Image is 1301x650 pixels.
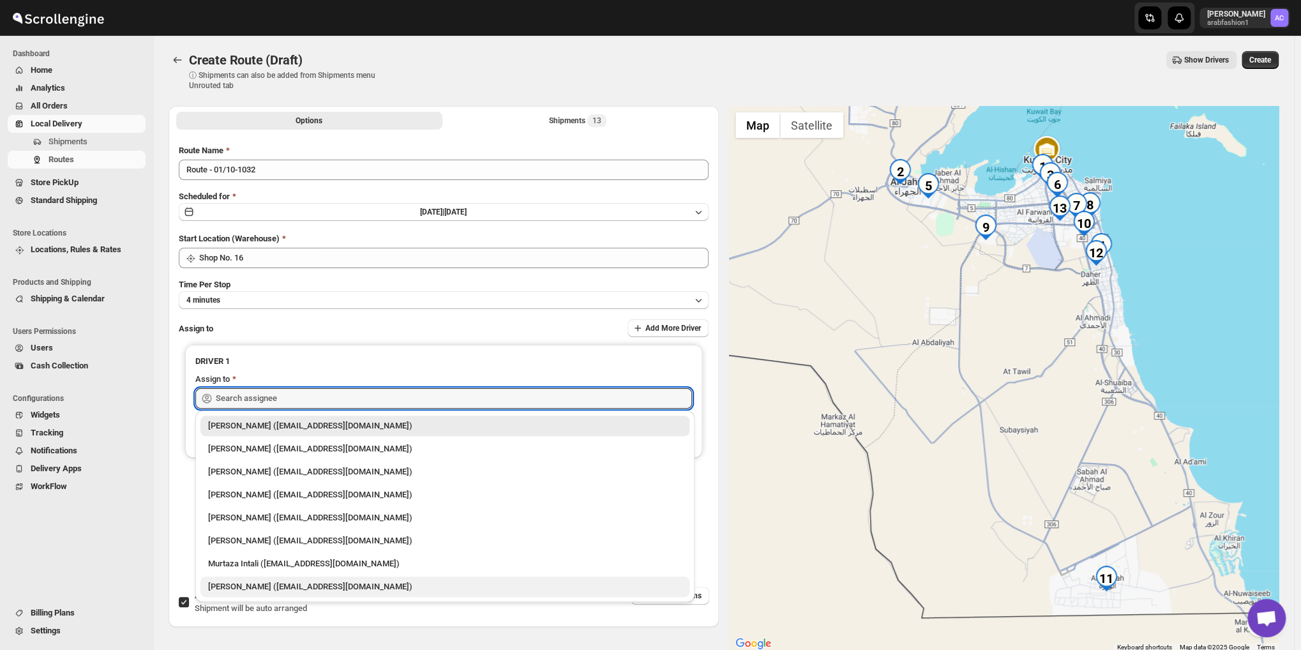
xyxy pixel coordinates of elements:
[195,551,695,574] li: Murtaza Intali (intaliwalamurtaza@gmail.com)
[8,604,146,622] button: Billing Plans
[1270,9,1288,27] span: Abizer Chikhly
[1083,240,1109,266] div: 12
[1199,8,1290,28] button: User menu
[8,79,146,97] button: Analytics
[49,155,74,164] span: Routes
[186,295,220,305] span: 4 minutes
[31,65,52,75] span: Home
[8,61,146,79] button: Home
[208,442,682,455] div: [PERSON_NAME] ([EMAIL_ADDRESS][DOMAIN_NAME])
[208,419,682,432] div: [PERSON_NAME] ([EMAIL_ADDRESS][DOMAIN_NAME])
[176,112,442,130] button: All Route Options
[645,323,701,333] span: Add More Driver
[195,574,695,597] li: Nagendra Reddy (fnsalonsecretary@gmail.com)
[8,133,146,151] button: Shipments
[208,534,682,547] div: [PERSON_NAME] ([EMAIL_ADDRESS][DOMAIN_NAME])
[445,112,711,130] button: Selected Shipments
[1275,14,1284,22] text: AC
[195,505,695,528] li: Manan Miyaji (miyaji5253@gmail.com)
[444,208,467,216] span: [DATE]
[195,482,695,505] li: Ali Hussain (alihita52@gmail.com)
[195,591,294,600] span: AI Optimize
[1207,19,1265,27] p: arabfashion1
[195,603,307,613] span: Shipment will be auto arranged
[31,119,82,128] span: Local Delivery
[8,357,146,375] button: Cash Collection
[179,203,709,221] button: [DATE]|[DATE]
[189,52,303,68] span: Create Route (Draft)
[195,436,695,459] li: Aziz Taher (azizchikhly53@gmail.com)
[208,488,682,501] div: [PERSON_NAME] ([EMAIL_ADDRESS][DOMAIN_NAME])
[31,481,67,491] span: WorkFlow
[31,294,105,303] span: Shipping & Calendar
[1047,195,1072,221] div: 13
[887,159,913,185] div: 2
[1242,51,1279,69] button: Create
[1077,192,1102,218] div: 8
[8,460,146,478] button: Delivery Apps
[915,173,941,199] div: 5
[8,442,146,460] button: Notifications
[179,146,223,155] span: Route Name
[592,116,601,126] span: 13
[31,464,82,473] span: Delivery Apps
[195,528,695,551] li: Anil Trivedi (siddhu37.trivedi@gmail.com)
[195,416,695,436] li: Abizer Chikhly (abizertc@gmail.com)
[1037,162,1063,188] div: 3
[31,361,88,370] span: Cash Collection
[31,178,79,187] span: Store PickUp
[189,70,390,91] p: ⓘ Shipments can also be added from Shipments menu Unrouted tab
[31,83,65,93] span: Analytics
[13,393,147,404] span: Configurations
[31,626,61,635] span: Settings
[8,339,146,357] button: Users
[420,208,444,216] span: [DATE] |
[179,234,280,243] span: Start Location (Warehouse)
[208,557,682,570] div: Murtaza Intali ([EMAIL_ADDRESS][DOMAIN_NAME])
[1088,233,1114,259] div: 4
[179,291,709,309] button: 4 minutes
[13,228,147,238] span: Store Locations
[208,511,682,524] div: [PERSON_NAME] ([EMAIL_ADDRESS][DOMAIN_NAME])
[1166,51,1237,69] button: Show Drivers
[199,248,709,268] input: Search location
[208,465,682,478] div: [PERSON_NAME] ([EMAIL_ADDRESS][DOMAIN_NAME])
[8,406,146,424] button: Widgets
[31,245,121,254] span: Locations, Rules & Rates
[8,478,146,495] button: WorkFlow
[1247,599,1286,637] div: Open chat
[1184,55,1229,65] span: Show Drivers
[31,608,75,617] span: Billing Plans
[31,410,60,419] span: Widgets
[49,137,87,146] span: Shipments
[195,355,692,368] h3: DRIVER 1
[8,151,146,169] button: Routes
[1044,172,1070,197] div: 6
[780,112,843,138] button: Show satellite imagery
[179,280,230,289] span: Time Per Stop
[179,160,709,180] input: Eg: Bengaluru Route
[216,388,692,409] input: Search assignee
[296,116,322,126] span: Options
[31,195,97,205] span: Standard Shipping
[169,134,719,558] div: All Route Options
[13,49,147,59] span: Dashboard
[31,343,53,352] span: Users
[8,290,146,308] button: Shipping & Calendar
[1071,211,1097,236] div: 10
[179,324,213,333] span: Assign to
[735,112,780,138] button: Show street map
[169,51,186,69] button: Routes
[10,2,106,34] img: ScrollEngine
[549,114,606,127] div: Shipments
[8,97,146,115] button: All Orders
[208,580,682,593] div: [PERSON_NAME] ([EMAIL_ADDRESS][DOMAIN_NAME])
[8,622,146,640] button: Settings
[973,215,998,240] div: 9
[1207,9,1265,19] p: [PERSON_NAME]
[13,326,147,336] span: Users Permissions
[179,192,230,201] span: Scheduled for
[31,428,63,437] span: Tracking
[628,319,709,337] button: Add More Driver
[195,459,695,482] li: Murtaza Bhai Sagwara (murtazarata786@gmail.com)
